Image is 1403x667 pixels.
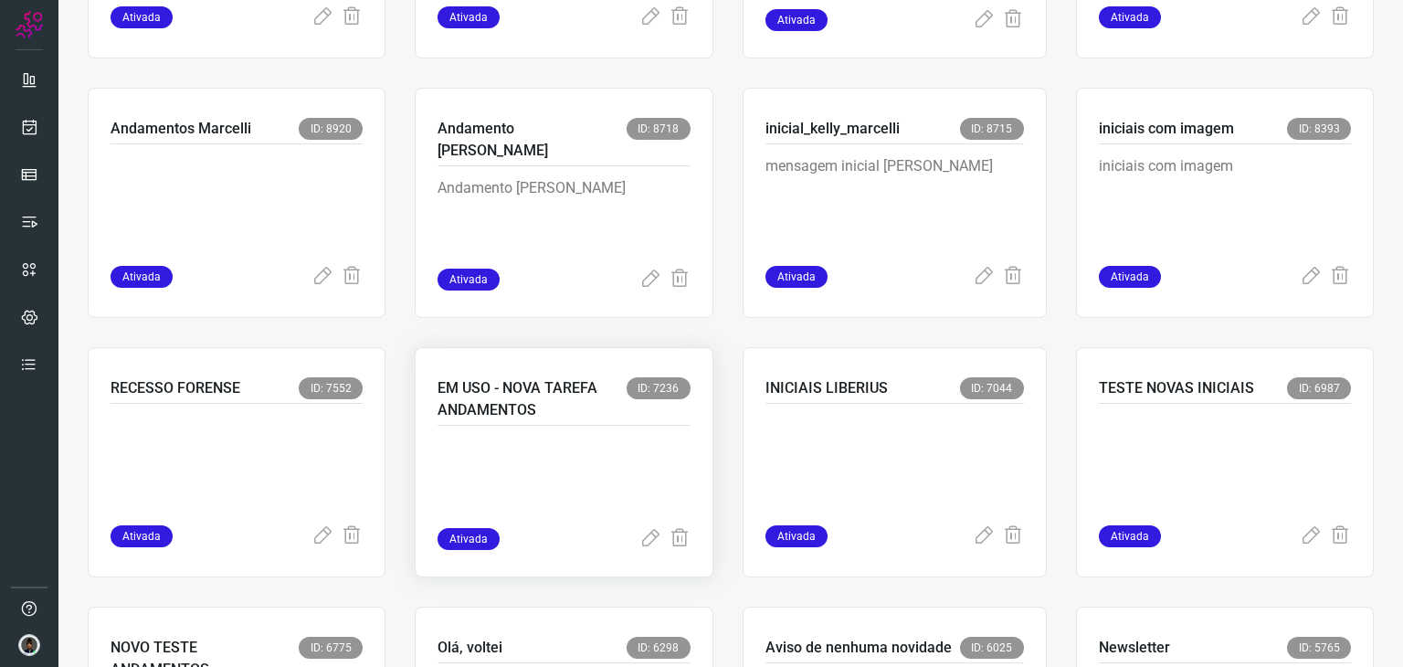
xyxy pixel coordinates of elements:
p: Andamento [PERSON_NAME] [438,118,626,162]
span: ID: 8920 [299,118,363,140]
p: Aviso de nenhuma novidade [765,637,952,659]
span: Ativada [765,9,828,31]
span: Ativada [438,6,500,28]
img: d44150f10045ac5288e451a80f22ca79.png [18,634,40,656]
span: Ativada [111,266,173,288]
p: iniciais com imagem [1099,118,1234,140]
span: ID: 7552 [299,377,363,399]
span: Ativada [438,528,500,550]
p: INICIAIS LIBERIUS [765,377,888,399]
p: RECESSO FORENSE [111,377,240,399]
span: ID: 5765 [1287,637,1351,659]
span: Ativada [438,269,500,291]
img: Logo [16,11,43,38]
p: EM USO - NOVA TAREFA ANDAMENTOS [438,377,626,421]
span: ID: 8393 [1287,118,1351,140]
span: Ativada [1099,266,1161,288]
p: inicial_kelly_marcelli [765,118,900,140]
p: Olá, voltei [438,637,502,659]
span: ID: 6987 [1287,377,1351,399]
span: ID: 7236 [627,377,691,399]
p: Andamentos Marcelli [111,118,251,140]
span: Ativada [1099,6,1161,28]
span: ID: 8715 [960,118,1024,140]
span: ID: 6298 [627,637,691,659]
span: ID: 8718 [627,118,691,140]
p: mensagem inicial [PERSON_NAME] [765,155,1024,247]
span: ID: 7044 [960,377,1024,399]
span: ID: 6025 [960,637,1024,659]
span: Ativada [111,525,173,547]
span: Ativada [765,266,828,288]
p: iniciais com imagem [1099,155,1351,247]
p: TESTE NOVAS INICIAIS [1099,377,1254,399]
p: Andamento [PERSON_NAME] [438,177,690,269]
span: Ativada [765,525,828,547]
p: Newsletter [1099,637,1170,659]
span: Ativada [1099,525,1161,547]
span: Ativada [111,6,173,28]
span: ID: 6775 [299,637,363,659]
